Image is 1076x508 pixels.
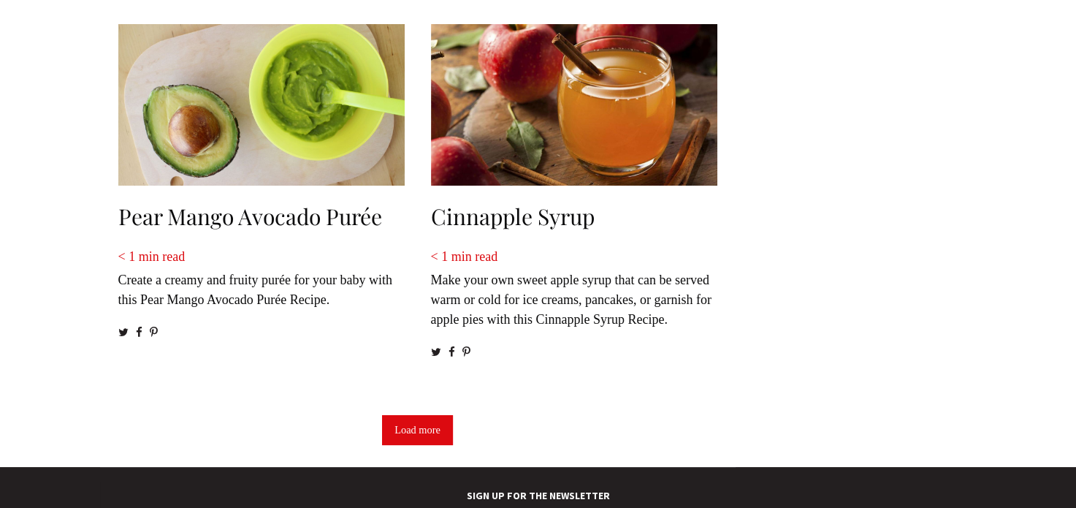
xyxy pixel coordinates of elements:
[118,249,136,264] span: < 1
[118,247,405,310] p: Create a creamy and fruity purée for your baby with this Pear Mango Avocado Purée Recipe.
[118,24,405,186] img: Pear Mango Avocado Purée
[451,249,497,264] span: min read
[382,415,453,446] a: Load more
[139,249,185,264] span: min read
[431,249,449,264] span: < 1
[431,247,717,330] p: Make your own sweet apple syrup that can be served warm or cold for ice creams, pancakes, or garn...
[118,202,382,231] a: Pear Mango Avocado Purée
[431,24,717,186] img: Cinnapple Syrup
[431,202,595,231] a: Cinnapple Syrup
